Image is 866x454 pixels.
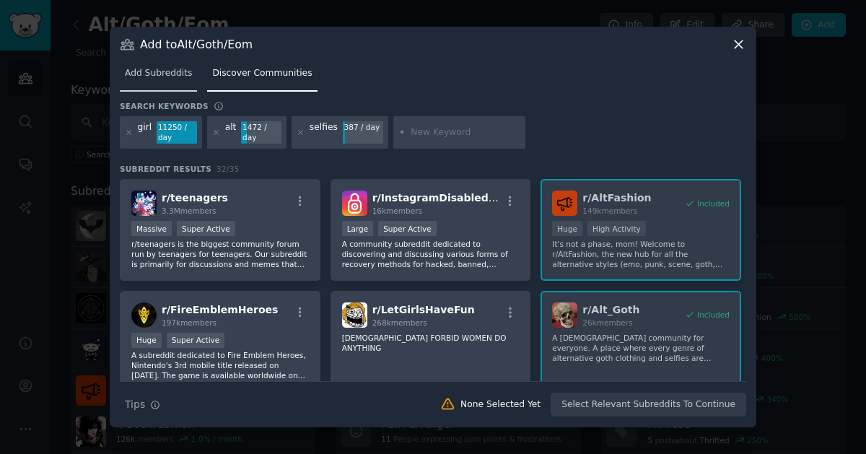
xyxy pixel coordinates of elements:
span: Add Subreddits [125,67,192,80]
span: Subreddit Results [120,164,211,174]
p: A community subreddit dedicated to discovering and discussing various forms of recovery methods f... [342,239,520,269]
div: Massive [131,221,172,236]
p: [DEMOGRAPHIC_DATA] FORBID WOMEN DO ANYTHING [342,333,520,353]
span: r/ FireEmblemHeroes [162,304,278,315]
p: r/teenagers is the biggest community forum run by teenagers for teenagers. Our subreddit is prima... [131,239,309,269]
div: Large [342,221,374,236]
img: FireEmblemHeroes [131,302,157,328]
span: 268k members [372,318,427,327]
div: Super Active [177,221,235,236]
img: teenagers [131,191,157,216]
img: LetGirlsHaveFun [342,302,367,328]
span: 16k members [372,206,422,215]
div: 387 / day [343,121,383,134]
input: New Keyword [411,126,520,139]
span: r/ LetGirlsHaveFun [372,304,475,315]
span: Discover Communities [212,67,312,80]
p: A subreddit dedicated to Fire Emblem Heroes, Nintendo's 3rd mobile title released on [DATE]. The ... [131,350,309,380]
div: selfies [310,121,338,144]
img: InstagramDisabledHelp [342,191,367,216]
span: 3.3M members [162,206,216,215]
div: Super Active [378,221,437,236]
span: 197k members [162,318,216,327]
div: girl [138,121,152,144]
button: Tips [120,392,165,417]
span: 32 / 35 [216,165,240,173]
div: alt [225,121,237,144]
span: r/ InstagramDisabledHelp [372,192,515,204]
div: 11250 / day [157,121,197,144]
span: Tips [125,397,145,412]
h3: Search keywords [120,101,209,111]
span: r/ teenagers [162,192,228,204]
a: Discover Communities [207,62,317,92]
a: Add Subreddits [120,62,197,92]
div: Super Active [167,333,225,348]
h3: Add to Alt/Goth/Eom [140,37,253,52]
div: Huge [131,333,162,348]
div: 1472 / day [241,121,281,144]
div: None Selected Yet [460,398,541,411]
